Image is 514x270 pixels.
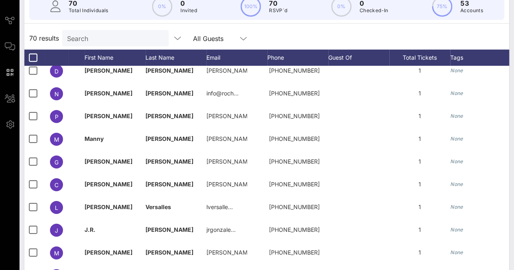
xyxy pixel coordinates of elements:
[54,68,59,75] span: D
[206,241,247,264] p: [PERSON_NAME]@bis…
[145,90,193,97] span: [PERSON_NAME]
[145,50,206,66] div: Last Name
[145,226,193,233] span: [PERSON_NAME]
[269,226,320,233] span: +15122893758
[85,90,132,97] span: [PERSON_NAME]
[85,50,145,66] div: First Name
[145,203,171,210] span: Versalles
[145,135,193,142] span: [PERSON_NAME]
[389,127,450,150] div: 1
[450,181,463,187] i: None
[54,136,59,143] span: M
[206,105,247,127] p: [PERSON_NAME]…
[85,226,95,233] span: J.R.
[269,112,320,119] span: +15127717284
[85,135,104,142] span: Manny
[206,173,247,196] p: [PERSON_NAME].ay…
[389,82,450,105] div: 1
[206,218,236,241] p: jrgonzale…
[389,241,450,264] div: 1
[450,90,463,96] i: None
[54,181,59,188] span: C
[389,50,450,66] div: Total Tickets
[389,150,450,173] div: 1
[69,6,108,15] p: Total Individuals
[145,67,193,74] span: [PERSON_NAME]
[145,158,193,165] span: [PERSON_NAME]
[450,136,463,142] i: None
[54,159,59,166] span: G
[206,196,233,218] p: lversalle…
[450,67,463,73] i: None
[206,59,247,82] p: [PERSON_NAME]…
[450,249,463,255] i: None
[85,249,132,256] span: [PERSON_NAME]
[55,227,58,234] span: J
[360,6,388,15] p: Checked-In
[54,91,59,97] span: N
[85,203,132,210] span: [PERSON_NAME]
[389,218,450,241] div: 1
[269,158,320,165] span: +13016612670
[54,250,59,257] span: M
[269,90,320,97] span: +15126809744
[328,50,389,66] div: Guest Of
[460,6,483,15] p: Accounts
[450,204,463,210] i: None
[206,82,239,105] p: info@roch…
[267,50,328,66] div: Phone
[85,67,132,74] span: [PERSON_NAME]
[269,181,320,188] span: +14698260529
[269,135,320,142] span: +17138178935
[85,158,132,165] span: [PERSON_NAME]
[206,50,267,66] div: Email
[145,112,193,119] span: [PERSON_NAME]
[450,158,463,164] i: None
[193,35,223,42] div: All Guests
[389,59,450,82] div: 1
[389,173,450,196] div: 1
[145,249,193,256] span: [PERSON_NAME]
[206,127,247,150] p: [PERSON_NAME].go…
[206,150,247,173] p: [PERSON_NAME]…
[55,113,59,120] span: P
[55,204,58,211] span: L
[145,181,193,188] span: [PERSON_NAME]
[269,6,287,15] p: RSVP`d
[389,105,450,127] div: 1
[269,67,320,74] span: +15127970830
[389,196,450,218] div: 1
[450,227,463,233] i: None
[85,112,132,119] span: [PERSON_NAME]
[188,30,253,46] div: All Guests
[269,203,320,210] span: +15124963446
[29,33,59,43] span: 70 results
[450,113,463,119] i: None
[269,249,320,256] span: +18322170034
[180,6,197,15] p: Invited
[85,181,132,188] span: [PERSON_NAME]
